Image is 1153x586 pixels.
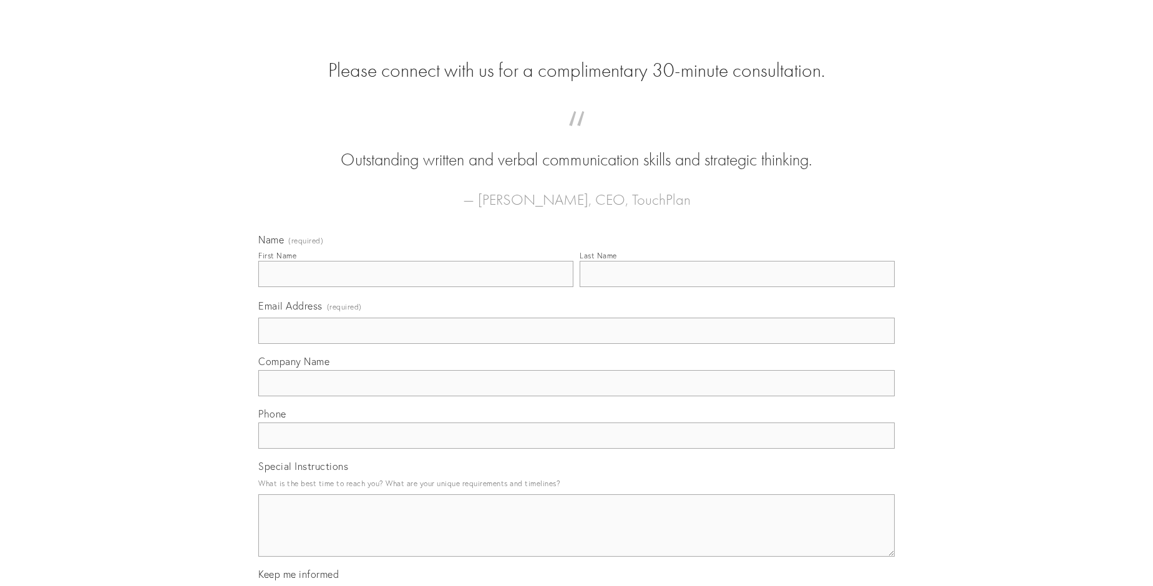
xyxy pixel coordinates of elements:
figcaption: — [PERSON_NAME], CEO, TouchPlan [278,172,875,212]
span: Name [258,233,284,246]
div: First Name [258,251,296,260]
h2: Please connect with us for a complimentary 30-minute consultation. [258,59,895,82]
blockquote: Outstanding written and verbal communication skills and strategic thinking. [278,124,875,172]
span: Company Name [258,355,329,368]
p: What is the best time to reach you? What are your unique requirements and timelines? [258,475,895,492]
span: Special Instructions [258,460,348,472]
span: “ [278,124,875,148]
div: Last Name [580,251,617,260]
span: (required) [288,237,323,245]
span: Keep me informed [258,568,339,580]
span: Email Address [258,300,323,312]
span: Phone [258,408,286,420]
span: (required) [327,298,362,315]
